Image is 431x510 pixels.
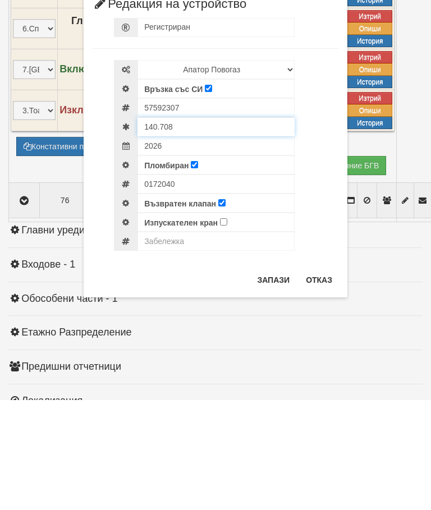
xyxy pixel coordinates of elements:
[137,284,295,304] input: Номер на Холендрова гайка
[250,381,296,399] button: Запази
[137,208,295,227] input: Сериен номер
[144,270,189,281] label: Пломбиран
[191,271,198,278] input: Пломбиран
[144,132,190,141] span: Регистриран
[137,227,295,246] input: Текущо показание
[144,327,218,338] label: Изпускателен кран
[92,107,246,128] span: Редакция на устройство
[137,170,295,189] select: Марка и Модел
[137,246,295,265] input: Метрологична годност
[218,309,226,316] input: Възвратен клапан
[205,195,212,202] input: Връзка със СИ
[220,328,227,336] input: Изпускателен кран
[137,342,295,361] input: Забележка
[144,194,203,205] label: Връзка със СИ
[299,381,339,399] button: Отказ
[144,308,216,319] label: Възвратен клапан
